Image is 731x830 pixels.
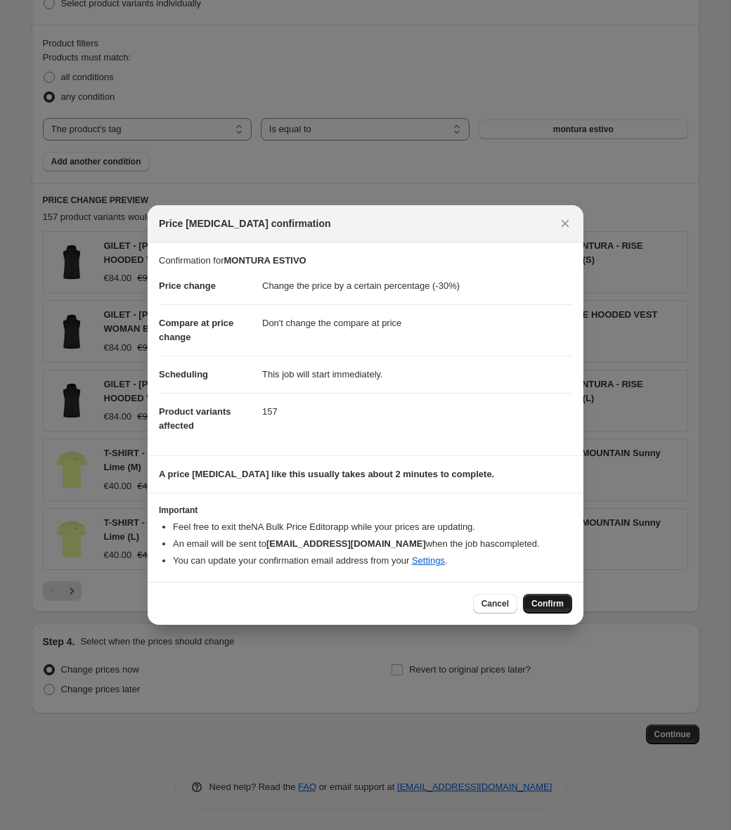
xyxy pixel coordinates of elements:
[262,304,572,342] dd: Don't change the compare at price
[173,520,572,534] li: Feel free to exit the NA Bulk Price Editor app while your prices are updating.
[173,554,572,568] li: You can update your confirmation email address from your .
[262,393,572,430] dd: 157
[473,594,517,614] button: Cancel
[159,505,572,516] h3: Important
[266,538,426,549] b: [EMAIL_ADDRESS][DOMAIN_NAME]
[159,469,494,479] b: A price [MEDICAL_DATA] like this usually takes about 2 minutes to complete.
[159,216,331,231] span: Price [MEDICAL_DATA] confirmation
[262,268,572,304] dd: Change the price by a certain percentage (-30%)
[159,369,208,380] span: Scheduling
[159,318,233,342] span: Compare at price change
[159,406,231,431] span: Product variants affected
[159,280,216,291] span: Price change
[523,594,572,614] button: Confirm
[159,254,572,268] p: Confirmation for
[224,255,306,266] b: MONTURA ESTIVO
[531,598,564,609] span: Confirm
[481,598,509,609] span: Cancel
[262,356,572,393] dd: This job will start immediately.
[412,555,445,566] a: Settings
[555,214,575,233] button: Close
[173,537,572,551] li: An email will be sent to when the job has completed .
